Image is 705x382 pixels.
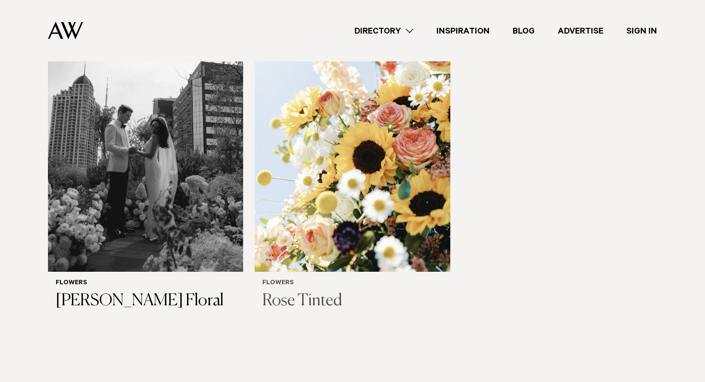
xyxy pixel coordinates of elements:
[546,24,615,37] a: Advertise
[48,10,243,272] img: Auckland Weddings Flowers | Michele Coomey Floral
[343,24,425,37] a: Directory
[56,291,235,311] h3: [PERSON_NAME] Floral
[262,279,442,288] h6: Flowers
[615,24,669,37] a: Sign In
[255,10,450,319] a: Auckland Weddings Flowers | Rose Tinted Flowers Rose Tinted
[425,24,501,37] a: Inspiration
[48,22,83,39] img: Auckland Weddings Logo
[255,10,450,272] img: Auckland Weddings Flowers | Rose Tinted
[56,279,235,288] h6: Flowers
[501,24,546,37] a: Blog
[262,291,442,311] h3: Rose Tinted
[48,10,243,319] a: Auckland Weddings Flowers | Michele Coomey Floral Flowers [PERSON_NAME] Floral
